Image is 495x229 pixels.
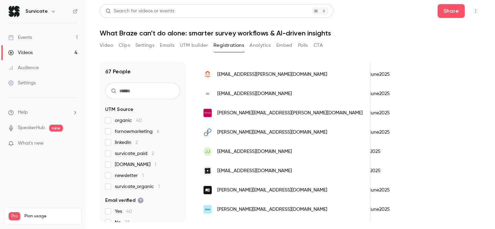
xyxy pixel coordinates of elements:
span: survicate_organic [115,183,160,190]
span: newsletter [115,172,144,179]
button: Embed [276,40,293,51]
img: origin.com.au [203,70,212,79]
div: Audience [8,64,39,71]
span: [EMAIL_ADDRESS][DOMAIN_NAME] [217,167,292,175]
button: Analytics [250,40,271,51]
img: futuremind.com [203,186,212,194]
li: help-dropdown-opener [8,109,78,116]
button: CTA [313,40,323,51]
span: Yes [115,208,132,215]
span: 1 [142,173,144,178]
span: [DOMAIN_NAME] [115,161,156,168]
span: linkedin [115,139,138,146]
span: 6 [157,129,159,134]
button: Registrations [213,40,244,51]
span: 1 [158,184,160,189]
img: bankmillennium.pl [203,109,212,117]
button: Share [438,4,465,18]
span: Plan usage [24,214,77,219]
span: organic [115,117,142,124]
span: [PERSON_NAME][EMAIL_ADDRESS][DOMAIN_NAME] [217,187,327,194]
h1: What Braze can’t do alone: smarter survey workflows & AI-driven insights [100,29,481,37]
span: [EMAIL_ADDRESS][DOMAIN_NAME] [217,90,292,97]
img: fornowmarketing.com [203,128,212,136]
div: brazewebinar2025 [332,161,412,180]
a: SpeakerHub [18,124,45,132]
button: Polls [298,40,308,51]
span: 2 [135,140,138,145]
span: 27 [125,220,130,225]
span: Pro [9,212,20,220]
div: brazewebinarjune2025 [332,180,412,200]
button: Emails [160,40,174,51]
span: [PERSON_NAME][EMAIL_ADDRESS][PERSON_NAME][DOMAIN_NAME] [217,110,363,117]
img: Survicate [9,6,20,17]
div: Search for videos or events [106,8,174,15]
span: Email verified [105,197,144,204]
span: 2 [152,151,154,156]
span: [PERSON_NAME][EMAIL_ADDRESS][DOMAIN_NAME] [217,206,327,213]
img: survicate.com [203,167,212,175]
span: fornowmarketing [115,128,159,135]
h1: 67 People [105,67,131,76]
div: brazewebinarjune2025 [332,65,412,84]
button: Video [100,40,113,51]
span: 40 [126,209,132,214]
span: [PERSON_NAME][EMAIL_ADDRESS][DOMAIN_NAME] [217,129,327,136]
span: jj [205,148,210,155]
div: Events [8,34,32,41]
h6: Survicate [25,8,48,15]
img: akqa.com [203,90,212,98]
span: Help [18,109,28,116]
img: stitch.cx [203,205,212,214]
span: What's new [18,140,44,147]
button: Top Bar Actions [470,6,481,17]
span: No [115,219,130,226]
div: brazewebinarjune2025 [332,123,412,142]
iframe: Noticeable Trigger [69,140,78,147]
span: 40 [136,118,142,123]
div: brazewebinarjune2025 [332,84,412,103]
div: brazewebinarjune2025 [332,103,412,123]
span: 1 [155,162,156,167]
span: survicate_paid [115,150,154,157]
div: Videos [8,49,33,56]
div: brazewebinar2025 [332,142,412,161]
button: UTM builder [180,40,208,51]
button: Settings [135,40,154,51]
button: Clips [119,40,130,51]
span: new [49,125,63,132]
span: UTM Source [105,106,133,113]
span: [EMAIL_ADDRESS][PERSON_NAME][DOMAIN_NAME] [217,71,327,78]
span: [EMAIL_ADDRESS][DOMAIN_NAME] [217,148,292,155]
div: brazewebinarjune2025 [332,200,412,219]
div: Settings [8,80,36,86]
